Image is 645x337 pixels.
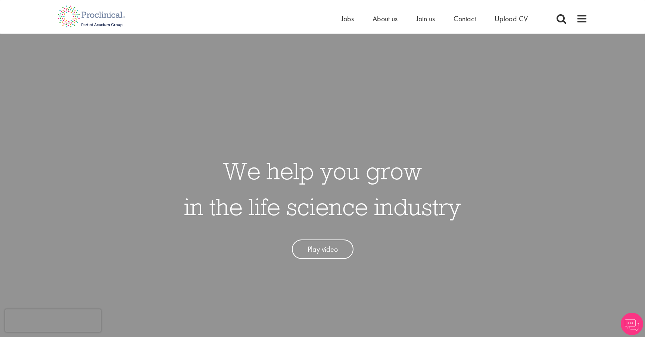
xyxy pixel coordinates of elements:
[621,313,643,335] img: Chatbot
[184,153,461,225] h1: We help you grow in the life science industry
[495,14,528,24] a: Upload CV
[454,14,476,24] a: Contact
[292,239,353,259] a: Play video
[373,14,398,24] a: About us
[341,14,354,24] a: Jobs
[416,14,435,24] a: Join us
